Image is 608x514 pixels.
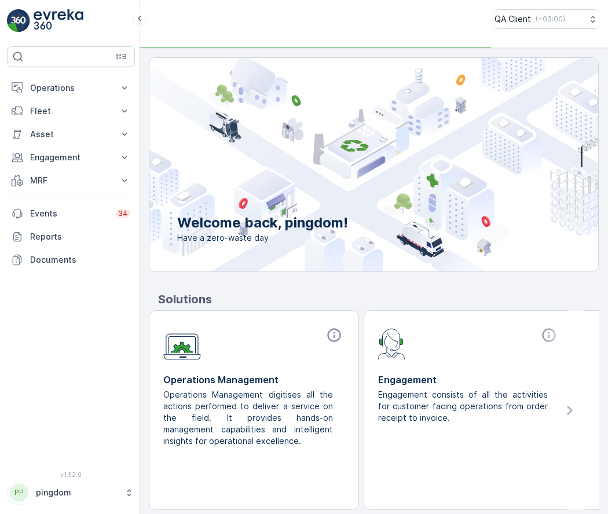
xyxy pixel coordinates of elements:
button: Engagement [7,146,135,169]
p: Documents [30,254,130,266]
button: Asset [7,123,135,146]
img: logo [7,9,30,32]
button: PPpingdom [7,480,135,505]
img: module-icon [378,327,405,359]
div: PP [10,483,28,502]
img: module-icon [163,327,201,360]
p: Operations [30,82,112,94]
p: Engagement consists of all the activities for customer facing operations from order receipt to in... [378,389,550,424]
img: city illustration [97,58,598,271]
p: Events [30,208,109,219]
button: Operations [7,76,135,100]
span: Have a zero-waste day [177,232,348,244]
p: Engagement [30,152,112,163]
p: Operations Management [163,373,345,387]
p: ⌘B [115,52,127,61]
p: Asset [30,128,112,140]
p: Fleet [30,105,112,117]
p: Welcome back, pingdom! [177,214,348,232]
p: pingdom [36,487,119,498]
p: Reports [30,231,130,243]
button: MRF [7,169,135,192]
p: Solutions [158,291,599,308]
a: Events34 [7,202,135,225]
span: v 1.52.0 [7,471,135,478]
p: ( +03:00 ) [536,14,565,24]
button: QA Client(+03:00) [495,9,599,29]
a: Documents [7,248,135,271]
img: logo_light-DOdMpM7g.png [34,9,83,32]
p: QA Client [495,13,531,25]
p: MRF [30,175,112,186]
p: 34 [118,209,128,218]
a: Reports [7,225,135,248]
p: Engagement [378,373,559,387]
p: Operations Management digitises all the actions performed to deliver a service on the field. It p... [163,389,335,447]
button: Fleet [7,100,135,123]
